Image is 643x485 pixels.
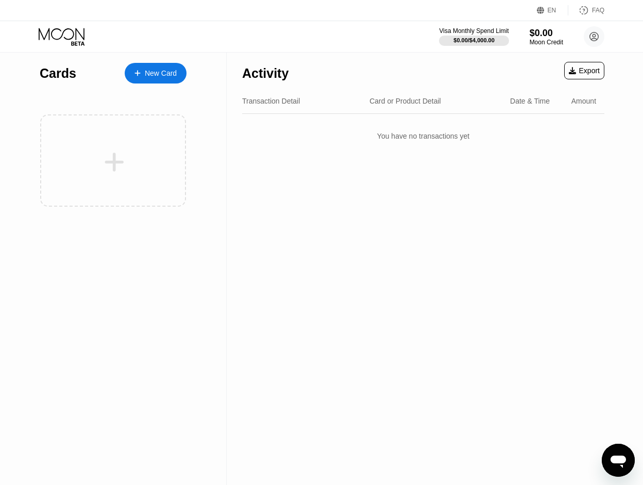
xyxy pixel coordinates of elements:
div: You have no transactions yet [242,122,604,150]
div: Visa Monthly Spend Limit [439,27,509,35]
div: EN [548,7,556,14]
div: Card or Product Detail [369,97,441,105]
div: Export [564,62,604,79]
div: Moon Credit [530,39,563,46]
iframe: Pulsante per aprire la finestra di messaggistica [602,444,635,477]
div: New Card [145,69,177,78]
div: EN [537,5,568,15]
div: Amount [571,97,596,105]
div: Cards [40,66,76,81]
div: $0.00 [530,28,563,39]
div: Export [569,66,600,75]
div: New Card [125,63,187,83]
div: $0.00 / $4,000.00 [453,37,495,43]
div: Activity [242,66,289,81]
div: Transaction Detail [242,97,300,105]
div: Date & Time [510,97,550,105]
div: Visa Monthly Spend Limit$0.00/$4,000.00 [439,27,509,46]
div: $0.00Moon Credit [530,28,563,46]
div: FAQ [592,7,604,14]
div: FAQ [568,5,604,15]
